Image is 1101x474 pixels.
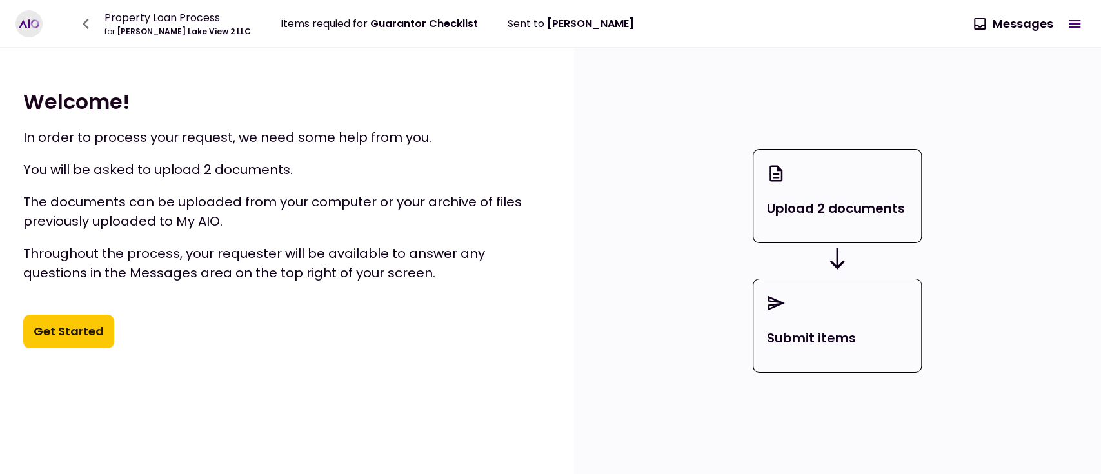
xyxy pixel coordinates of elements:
[23,192,551,231] p: The documents can be uploaded from your computer or your archive of files previously uploaded to ...
[766,199,908,218] p: Upload 2 documents
[370,16,478,31] span: Guarantor Checklist
[964,7,1064,41] button: Messages
[104,10,251,26] div: Property Loan Process
[19,14,39,34] img: AIO
[23,128,551,147] p: In order to process your request, we need some help from you.
[508,15,634,32] div: Sent to
[23,244,551,282] p: Throughout the process, your requester will be available to answer any questions in the Messages ...
[23,88,551,115] h1: Welcome !
[547,16,634,31] span: [PERSON_NAME]
[23,315,114,348] button: Get Started
[23,160,551,179] p: You will be asked to upload 2 documents.
[104,26,251,37] div: [PERSON_NAME] Lake View 2 LLC
[104,26,115,37] span: for
[281,15,478,32] div: Items requied for
[766,328,908,348] p: Submit items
